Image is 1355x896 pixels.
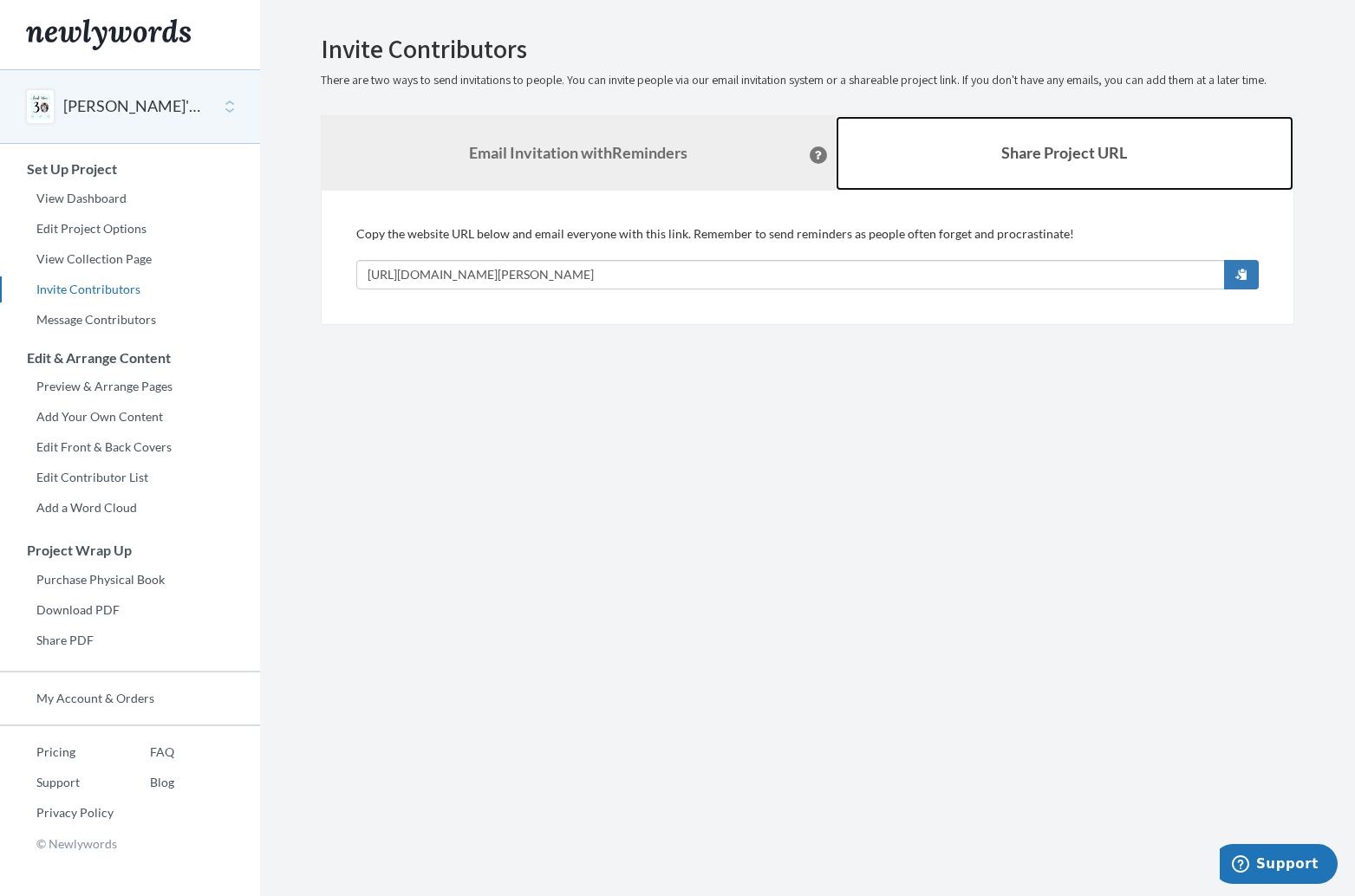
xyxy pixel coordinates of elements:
[1,161,260,177] h3: Set Up Project
[321,35,1294,63] h2: Invite Contributors
[1220,844,1338,887] iframe: Opens a widget where you can chat to one of our agents
[1,542,260,558] h3: Project Wrap Up
[63,95,204,118] button: [PERSON_NAME]'s 30th Birthday
[114,739,174,765] a: FAQ
[356,225,1259,289] div: Copy the website URL below and email everyone with this link. Remember to send reminders as peopl...
[1001,143,1127,162] b: Share Project URL
[1,350,260,366] h3: Edit & Arrange Content
[114,769,174,795] a: Blog
[26,19,191,50] img: Newlywords logo
[321,72,1294,89] p: There are two ways to send invitations to people. You can invite people via our email invitation ...
[469,143,687,162] strong: Email Invitation with Reminders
